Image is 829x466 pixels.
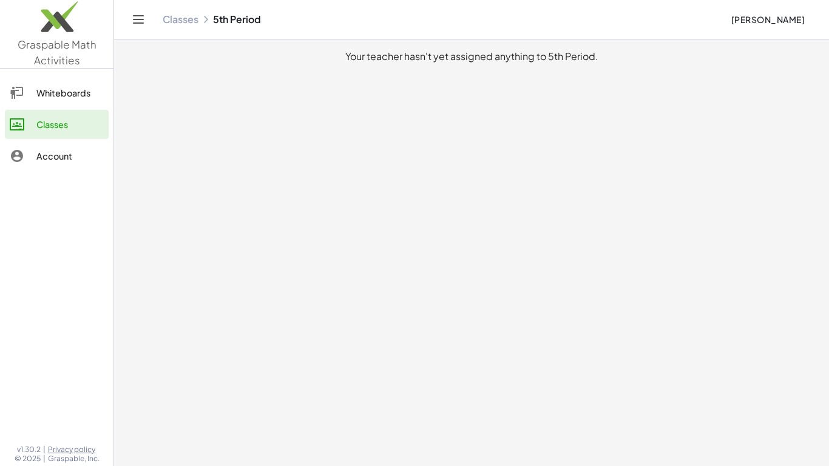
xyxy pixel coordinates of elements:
[36,86,104,100] div: Whiteboards
[5,141,109,171] a: Account
[36,149,104,163] div: Account
[48,454,100,464] span: Graspable, Inc.
[5,78,109,107] a: Whiteboards
[5,110,109,139] a: Classes
[721,8,814,30] button: [PERSON_NAME]
[43,445,46,454] span: |
[163,13,198,25] a: Classes
[124,49,819,64] div: Your teacher hasn't yet assigned anything to 5th Period.
[15,454,41,464] span: © 2025
[36,117,104,132] div: Classes
[731,14,805,25] span: [PERSON_NAME]
[17,445,41,454] span: v1.30.2
[18,38,96,67] span: Graspable Math Activities
[129,10,148,29] button: Toggle navigation
[48,445,100,454] a: Privacy policy
[43,454,46,464] span: |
